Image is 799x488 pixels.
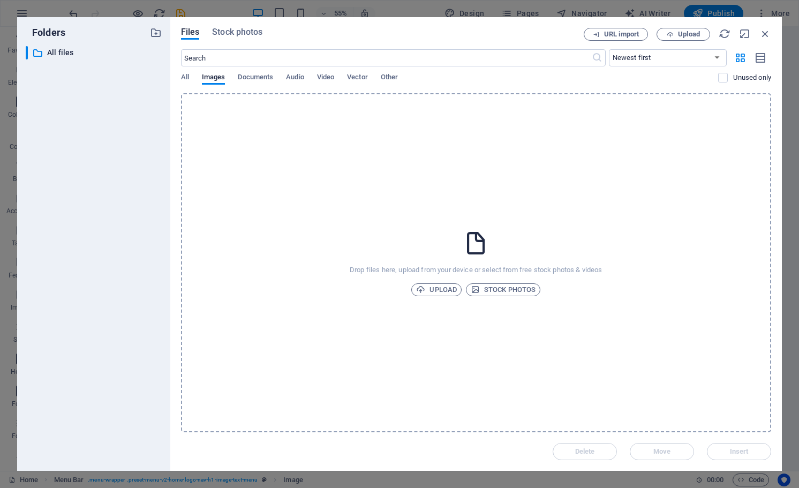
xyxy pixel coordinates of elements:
span: Video [317,71,334,86]
i: Reload [719,28,730,40]
span: Stock photos [471,283,536,296]
span: Vector [347,71,368,86]
span: Audio [286,71,304,86]
span: Stock photos [212,26,262,39]
p: Displays only files that are not in use on the website. Files added during this session can still... [733,73,771,82]
span: All [181,71,189,86]
span: Other [381,71,398,86]
i: Minimize [739,28,751,40]
span: Files [181,26,200,39]
i: Create new folder [150,27,162,39]
span: Upload [678,31,700,37]
span: Documents [238,71,273,86]
input: Search [181,49,592,66]
p: All files [47,47,142,59]
button: Upload [411,283,462,296]
i: Close [759,28,771,40]
button: Stock photos [466,283,540,296]
span: URL import [604,31,639,37]
p: Folders [26,26,65,40]
span: Images [202,71,225,86]
span: Upload [416,283,457,296]
div: ​ [26,46,28,59]
button: URL import [584,28,648,41]
p: Drop files here, upload from your device or select from free stock photos & videos [350,265,602,275]
button: Upload [657,28,710,41]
